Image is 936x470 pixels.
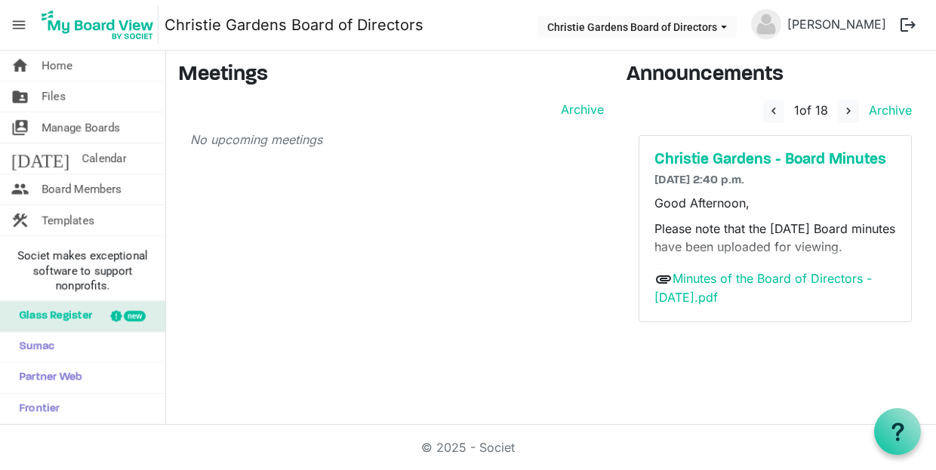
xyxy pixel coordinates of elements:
[11,332,54,362] span: Sumac
[11,301,92,331] span: Glass Register
[537,16,737,37] button: Christie Gardens Board of Directors dropdownbutton
[654,220,896,256] p: Please note that the [DATE] Board minutes have been uploaded for viewing.
[11,143,69,174] span: [DATE]
[5,11,33,39] span: menu
[892,9,924,41] button: logout
[165,10,423,40] a: Christie Gardens Board of Directors
[751,9,781,39] img: no-profile-picture.svg
[42,112,120,143] span: Manage Boards
[7,248,159,293] span: Societ makes exceptional software to support nonprofits.
[11,394,60,424] span: Frontier
[11,174,29,204] span: people
[82,143,126,174] span: Calendar
[421,440,515,455] a: © 2025 - Societ
[767,104,781,118] span: navigate_before
[190,131,604,149] p: No upcoming meetings
[781,9,892,39] a: [PERSON_NAME]
[654,263,896,281] p: Thank you,
[838,100,859,123] button: navigate_next
[11,81,29,112] span: folder_shared
[863,103,912,118] a: Archive
[654,271,872,306] a: Minutes of the Board of Directors - [DATE].pdf
[654,270,673,288] span: attachment
[11,112,29,143] span: switch_account
[178,63,604,88] h3: Meetings
[654,151,896,169] a: Christie Gardens - Board Minutes
[42,174,122,204] span: Board Members
[11,205,29,235] span: construction
[555,100,604,118] a: Archive
[42,205,94,235] span: Templates
[37,6,165,44] a: My Board View Logo
[42,51,72,81] span: Home
[654,174,744,186] span: [DATE] 2:40 p.m.
[763,100,784,123] button: navigate_before
[11,363,82,393] span: Partner Web
[42,81,66,112] span: Files
[37,6,159,44] img: My Board View Logo
[654,194,896,212] p: Good Afternoon,
[11,51,29,81] span: home
[627,63,924,88] h3: Announcements
[842,104,855,118] span: navigate_next
[124,311,146,321] div: new
[794,103,799,118] span: 1
[794,103,828,118] span: of 18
